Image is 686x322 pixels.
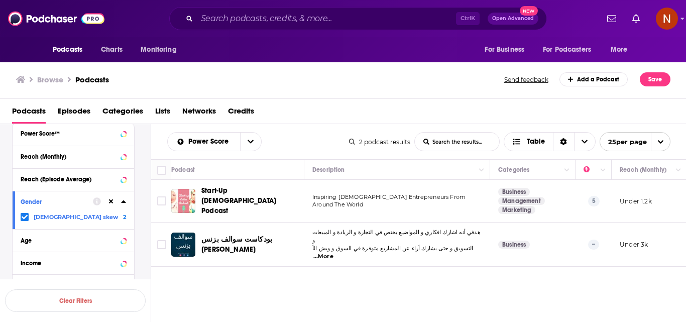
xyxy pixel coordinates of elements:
div: Reach (Monthly) [21,153,118,160]
span: Toggle select row [157,196,166,205]
a: Marketing [498,206,535,214]
button: Column Actions [597,164,609,176]
div: Podcast [171,164,195,176]
a: Podcasts [75,75,109,84]
span: Open Advanced [492,16,534,21]
p: 5 [588,196,600,206]
h2: Choose List sort [167,132,262,151]
button: Open AdvancedNew [488,13,538,25]
button: Choose View [504,132,596,151]
button: open menu [600,132,670,151]
button: open menu [134,40,189,59]
a: Business [498,188,530,196]
div: Gender [21,198,86,205]
span: التسويق و حتى بشارك أراء عن المشاريع متوفرة في السوق و ويش الأ [312,245,474,252]
p: Under 3k [620,240,648,249]
div: Categories [498,164,529,176]
a: Categories [102,103,143,124]
div: Reach (Episode Average) [21,176,118,183]
img: بودكاست سوالف بزنس مع أحمد [171,233,195,257]
a: Credits [228,103,254,124]
a: Lists [155,103,170,124]
span: [DEMOGRAPHIC_DATA] skew [34,213,118,221]
span: بودكاست سوالف بزنس [PERSON_NAME] [201,235,272,254]
button: open menu [46,40,95,59]
button: Column Actions [476,164,488,176]
span: Charts [101,43,123,57]
button: Age [21,234,126,246]
span: Monitoring [141,43,176,57]
p: Under 1.2k [620,197,652,205]
span: Inspiring [DEMOGRAPHIC_DATA] Entrepreneurs From Around The World [312,193,466,208]
div: Description [312,164,345,176]
button: Income [21,256,126,269]
button: open menu [168,138,240,145]
span: New [520,6,538,16]
div: Search podcasts, credits, & more... [169,7,547,30]
span: Logged in as AdelNBM [656,8,678,30]
button: open menu [240,133,261,151]
span: Table [527,138,545,145]
a: Show notifications dropdown [603,10,620,27]
span: Ctrl K [456,12,480,25]
a: Business [498,241,530,249]
a: Podcasts [12,103,46,124]
span: 25 per page [600,134,647,150]
span: ...More [313,253,333,261]
div: Sort Direction [553,133,574,151]
span: Power Score [188,138,232,145]
div: Power Score™ [21,130,118,137]
a: Charts [94,40,129,59]
div: 2 podcast results [349,138,410,146]
button: Clear Filters [5,289,146,312]
button: Column Actions [672,164,684,176]
img: Start-Up Ladies Podcast [171,189,195,213]
span: For Podcasters [543,43,591,57]
span: Start-Up [DEMOGRAPHIC_DATA] Podcast [201,186,276,215]
button: Reach (Monthly) [21,150,126,163]
button: Show profile menu [656,8,678,30]
button: open menu [536,40,606,59]
button: open menu [604,40,640,59]
span: Podcasts [53,43,82,57]
input: Search podcasts, credits, & more... [197,11,456,27]
span: For Business [485,43,524,57]
img: User Profile [656,8,678,30]
span: 2 [123,213,126,221]
div: Income [21,260,118,267]
a: Add a Podcast [559,72,628,86]
button: Show More [13,274,134,297]
button: Reach (Episode Average) [21,173,126,185]
div: Reach (Monthly) [620,164,666,176]
h3: Browse [37,75,63,84]
p: -- [588,240,599,250]
button: open menu [478,40,537,59]
a: بودكاست سوالف بزنس [PERSON_NAME] [201,235,301,255]
div: Power Score [584,164,598,176]
a: Start-Up [DEMOGRAPHIC_DATA] Podcast [201,186,301,216]
button: Send feedback [501,75,551,84]
img: Podchaser - Follow, Share and Rate Podcasts [8,9,104,28]
a: Episodes [58,103,90,124]
a: Show notifications dropdown [628,10,644,27]
span: Toggle select row [157,240,166,249]
button: Save [640,72,670,86]
button: Column Actions [561,164,573,176]
div: Age [21,237,118,244]
span: هدفي أنه اشارك افكاري و المواضيع يختص في التجارة و الريادة و المبيعات و [312,229,481,244]
a: Networks [182,103,216,124]
button: Power Score™ [21,127,126,140]
a: Management [498,197,545,205]
span: More [611,43,628,57]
